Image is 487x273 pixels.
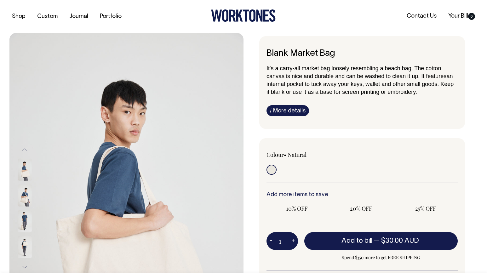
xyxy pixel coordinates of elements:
input: 20% OFF [331,203,391,214]
a: Contact Us [404,11,439,21]
span: • [284,151,286,158]
button: - [266,235,275,247]
span: $30.00 AUD [381,238,419,244]
img: natural [18,185,32,207]
span: t features [423,73,446,79]
input: 10% OFF [266,203,327,214]
h6: Add more items to save [266,192,458,198]
span: 0 [468,13,475,20]
span: 20% OFF [334,205,388,212]
a: Custom [35,11,60,22]
input: 25% OFF [395,203,456,214]
span: Add to bill [341,238,372,244]
button: Add to bill —$30.00 AUD [304,232,458,250]
a: Shop [9,11,28,22]
span: 25% OFF [398,205,453,212]
div: Colour [266,151,343,158]
span: — [374,238,421,244]
span: Spend $350 more to get FREE SHIPPING [304,254,458,261]
span: 10% OFF [270,205,324,212]
a: Your Bill0 [446,11,478,21]
span: It's a carry-all market bag loosely resembling a beach bag. The cotton canvas is nice and durable... [266,65,441,79]
span: an internal pocket to tuck away your keys, wallet and other small goods. Keep it blank or use it ... [266,73,454,95]
img: natural [18,236,32,258]
img: natural [18,210,32,232]
a: iMore details [266,105,309,116]
label: Natural [288,151,307,158]
a: Portfolio [97,11,124,22]
a: Journal [67,11,91,22]
h6: Blank Market Bag [266,49,458,59]
button: Previous [20,143,29,157]
span: i [270,107,272,114]
img: natural [18,159,32,181]
button: + [288,235,298,247]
